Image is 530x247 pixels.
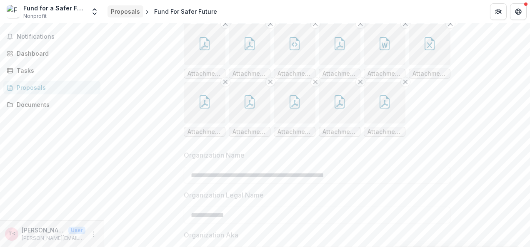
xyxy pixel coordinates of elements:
[445,19,455,29] button: Remove File
[3,64,100,77] a: Tasks
[220,77,230,87] button: Remove File
[220,19,230,29] button: Remove File
[107,5,143,17] a: Proposals
[184,230,238,240] p: Organization Aka
[322,70,357,77] span: Attachments/6560/Complete_with_DocuSign_Global_Impact_Fund_for Safer Future ADvisory Contract (1)...
[265,19,275,29] button: Remove File
[277,70,312,77] span: Attachments/6560/Application.html
[310,19,320,29] button: Remove File
[274,82,315,137] div: Remove FileAttachments/6560/ExpensesIncome (1).pdf
[111,7,140,16] div: Proposals
[364,82,405,137] div: Remove FileAttachments/6560/GLOBAL IMPACT 2021 FORM 990 PUBLIC INSPECTION COPY_SIGNED.pdf
[68,227,85,234] p: User
[22,226,65,235] p: [PERSON_NAME] <[PERSON_NAME][EMAIL_ADDRESS][PERSON_NAME][DOMAIN_NAME]>
[154,7,217,16] div: Fund For Safer Future
[89,3,100,20] button: Open entity switcher
[89,229,99,239] button: More
[229,82,270,137] div: Remove FileAttachments/6560/Complete_with_DocuSign_FSF_MSF_Grant_Acknowl.pdf
[232,70,267,77] span: Attachments/6560/ExpensesIncome.pdf
[277,128,312,136] span: Attachments/6560/ExpensesIncome (1).pdf
[364,24,405,79] div: Remove FileAttachments/6560/FSF_Narrative_ MFH-RFP_2023.docx
[17,49,94,58] div: Dashboard
[319,24,360,79] div: Remove FileAttachments/6560/Complete_with_DocuSign_Global_Impact_Fund_for Safer Future ADvisory C...
[3,47,100,60] a: Dashboard
[17,33,97,40] span: Notifications
[23,12,47,20] span: Nonprofit
[409,24,450,79] div: Remove FileAttachments/6560/FSF Budget_Joyce Foundation_2023 New Grant Budget.xlsx
[17,100,94,109] div: Documents
[400,77,410,87] button: Remove File
[187,128,222,136] span: Attachments/6560/Global Impact Audit FY2022_VER_1.pdf
[265,77,275,87] button: Remove File
[184,150,245,160] p: Organization Name
[274,24,315,79] div: Remove FileAttachments/6560/Application.html
[184,190,264,200] p: Organization Legal Name
[322,128,357,136] span: Attachments/6560/MFH-COI-Disclosure-Grant.pdf
[355,19,365,29] button: Remove File
[232,128,267,136] span: Attachments/6560/Complete_with_DocuSign_FSF_MSF_Grant_Acknowl.pdf
[17,66,94,75] div: Tasks
[107,5,220,17] nav: breadcrumb
[184,82,225,137] div: Remove FileAttachments/6560/Global Impact Audit FY2022_VER_1.pdf
[7,5,20,18] img: Fund for a Safer Future
[17,83,94,92] div: Proposals
[367,128,402,136] span: Attachments/6560/GLOBAL IMPACT 2021 FORM 990 PUBLIC INSPECTION COPY_SIGNED.pdf
[8,231,15,237] div: Tyler Hudacek <tyler.hudacek@charity.org>
[412,70,447,77] span: Attachments/6560/FSF Budget_Joyce Foundation_2023 New Grant Budget.xlsx
[319,82,360,137] div: Remove FileAttachments/6560/MFH-COI-Disclosure-Grant.pdf
[3,81,100,94] a: Proposals
[490,3,507,20] button: Partners
[23,4,85,12] div: Fund for a Safer Future
[367,70,402,77] span: Attachments/6560/FSF_Narrative_ MFH-RFP_2023.docx
[187,70,222,77] span: Attachments/6560/Global Impact Audit FY2022.pdf
[510,3,527,20] button: Get Help
[22,235,85,242] p: [PERSON_NAME][EMAIL_ADDRESS][PERSON_NAME][DOMAIN_NAME]
[400,19,410,29] button: Remove File
[3,30,100,43] button: Notifications
[184,24,225,79] div: Remove FileAttachments/6560/Global Impact Audit FY2022.pdf
[3,98,100,111] a: Documents
[229,24,270,79] div: Remove FileAttachments/6560/ExpensesIncome.pdf
[310,77,320,87] button: Remove File
[355,77,365,87] button: Remove File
